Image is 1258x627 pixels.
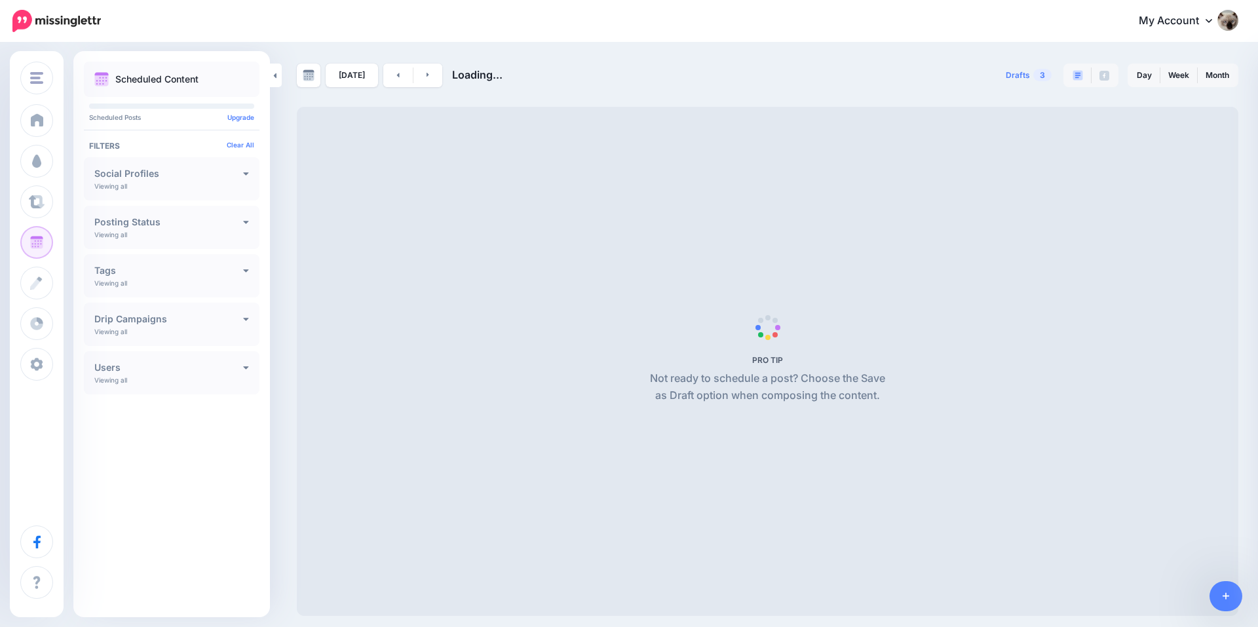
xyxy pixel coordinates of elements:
h4: Social Profiles [94,169,243,178]
h4: Filters [89,141,254,151]
a: Month [1198,65,1237,86]
img: facebook-grey-square.png [1099,71,1109,81]
img: paragraph-boxed.png [1073,70,1083,81]
p: Viewing all [94,328,127,335]
p: Viewing all [94,376,127,384]
img: calendar.png [94,72,109,86]
a: [DATE] [326,64,378,87]
img: calendar-grey-darker.png [303,69,314,81]
p: Viewing all [94,182,127,190]
span: 3 [1033,69,1052,81]
h4: Tags [94,266,243,275]
h5: PRO TIP [645,355,890,365]
a: Upgrade [227,113,254,121]
p: Viewing all [94,231,127,238]
p: Scheduled Content [115,75,199,84]
a: Clear All [227,141,254,149]
a: Drafts3 [998,64,1059,87]
h4: Posting Status [94,218,243,227]
h4: Drip Campaigns [94,314,243,324]
p: Scheduled Posts [89,114,254,121]
h4: Users [94,363,243,372]
a: Week [1160,65,1197,86]
p: Not ready to schedule a post? Choose the Save as Draft option when composing the content. [645,370,890,404]
img: Missinglettr [12,10,101,32]
p: Viewing all [94,279,127,287]
a: Day [1129,65,1160,86]
span: Drafts [1006,71,1030,79]
img: menu.png [30,72,43,84]
a: My Account [1126,5,1238,37]
span: Loading... [452,68,503,81]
